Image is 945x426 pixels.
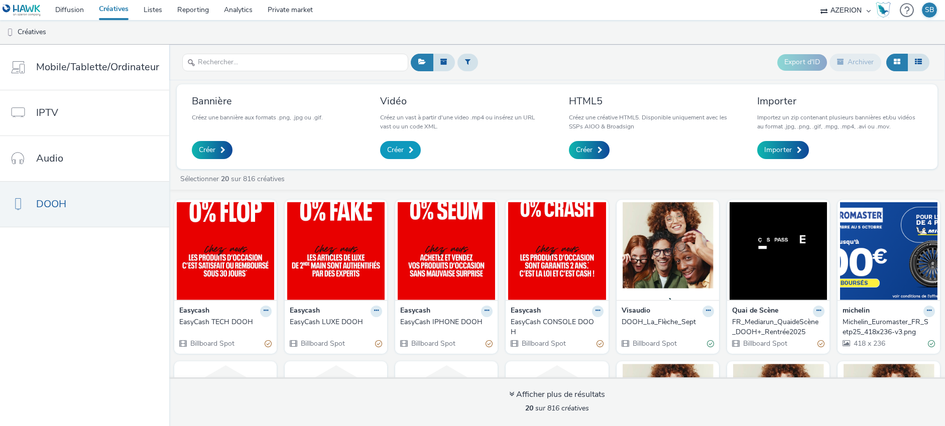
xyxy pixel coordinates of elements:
a: Créer [192,141,232,159]
span: Billboard Spot [189,339,234,348]
strong: Quai de Scène [732,306,778,317]
img: undefined Logo [3,4,41,17]
strong: Easycash [400,306,430,317]
a: EasyCash LUXE DOOH [290,317,382,327]
span: Créer [576,145,593,155]
div: Afficher plus de résultats [509,389,605,400]
p: Créez une créative HTML5. Disponible uniquement avec les SSPs AIOO & Broadsign [569,113,734,131]
span: Audio [36,151,63,166]
a: EasyCash CONSOLE DOOH [511,317,603,338]
span: Importer [764,145,792,155]
strong: Easycash [290,306,320,317]
div: Partiellement valide [817,338,824,349]
div: FR_Mediarun_QuaideScène_DOOH+_Rentrée2025 [732,317,820,338]
img: Michelin_Euromaster_FR_Setp25_418x236-v3.png visual [840,202,937,300]
span: Billboard Spot [300,339,345,348]
button: Archiver [830,54,881,71]
a: Hawk Academy [876,2,895,18]
img: EasyCash IPHONE DOOH visual [398,202,495,300]
p: Créez une bannière aux formats .png, .jpg ou .gif. [192,113,323,122]
img: EasyCash CONSOLE DOOH visual [508,202,606,300]
button: Export d'ID [777,54,827,70]
span: Billboard Spot [410,339,455,348]
img: EasyCash LUXE DOOH visual [287,202,385,300]
img: DOOH_La_Flèche_Sept visual [619,202,717,300]
img: FR_Mediarun_QuaideScène_DOOH+_Rentrée2025 visual [730,202,827,300]
img: EasyCash TECH DOOH visual [177,202,274,300]
span: Mobile/Tablette/Ordinateur [36,60,159,74]
a: EasyCash TECH DOOH [179,317,272,327]
div: Valide [707,338,714,349]
strong: 20 [525,403,533,413]
h3: Bannière [192,94,323,108]
span: Billboard Spot [632,339,677,348]
span: sur 816 créatives [525,403,589,413]
span: DOOH [36,197,66,211]
div: EasyCash LUXE DOOH [290,317,378,327]
span: Billboard Spot [742,339,787,348]
strong: 20 [221,174,229,184]
span: Créer [387,145,404,155]
button: Liste [907,54,929,71]
img: Hawk Academy [876,2,891,18]
button: Grille [886,54,908,71]
div: EasyCash TECH DOOH [179,317,268,327]
h3: Importer [757,94,922,108]
h3: Vidéo [380,94,545,108]
div: EasyCash IPHONE DOOH [400,317,489,327]
a: Créer [569,141,610,159]
span: Billboard Spot [521,339,566,348]
div: Partiellement valide [597,338,604,349]
h3: HTML5 [569,94,734,108]
div: SB [925,3,934,18]
strong: Easycash [511,306,541,317]
span: IPTV [36,105,58,120]
strong: michelin [843,306,870,317]
div: Valide [928,338,935,349]
div: Partiellement valide [265,338,272,349]
div: Michelin_Euromaster_FR_Setp25_418x236-v3.png [843,317,931,338]
div: DOOH_La_Flèche_Sept [622,317,710,327]
a: EasyCash IPHONE DOOH [400,317,493,327]
a: DOOH_La_Flèche_Sept [622,317,714,327]
strong: Easycash [179,306,209,317]
img: dooh [5,28,15,38]
input: Rechercher... [182,54,408,71]
a: Sélectionner sur 816 créatives [179,174,289,184]
div: Partiellement valide [486,338,493,349]
a: Michelin_Euromaster_FR_Setp25_418x236-v3.png [843,317,935,338]
a: Créer [380,141,421,159]
strong: Visaudio [622,306,650,317]
p: Importez un zip contenant plusieurs bannières et/ou vidéos au format .jpg, .png, .gif, .mpg, .mp4... [757,113,922,131]
div: Partiellement valide [375,338,382,349]
a: FR_Mediarun_QuaideScène_DOOH+_Rentrée2025 [732,317,824,338]
p: Créez un vast à partir d'une video .mp4 ou insérez un URL vast ou un code XML. [380,113,545,131]
span: Créer [199,145,215,155]
span: 418 x 236 [853,339,885,348]
a: Importer [757,141,809,159]
div: EasyCash CONSOLE DOOH [511,317,599,338]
